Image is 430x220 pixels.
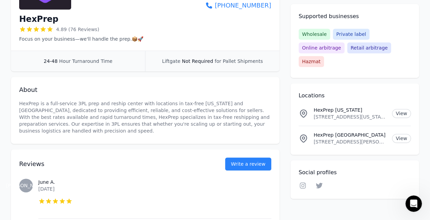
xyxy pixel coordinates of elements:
input: Your email [11,123,126,141]
div: Aura • [DATE] [11,111,40,115]
span: Liftgate [162,58,180,64]
span: 4.89 (76 Reviews) [56,26,99,33]
img: Profile image for Finn [39,4,50,15]
h1: Aura [52,3,65,9]
b: 🚀 [45,96,51,101]
span: Retail arbitrage [347,42,391,53]
h2: Locations [299,92,411,100]
a: Write a review [225,157,271,170]
span: Wholesale [299,29,330,40]
div: Aura says… [5,24,131,125]
img: Profile image for Casey [19,4,30,15]
button: Send a message… [116,158,127,169]
time: [DATE] [38,186,54,192]
p: HexPrep [GEOGRAPHIC_DATA] [314,132,387,138]
h2: Social profiles [299,168,411,177]
h2: Supported businesses [299,12,411,20]
span: Not Required [182,58,213,64]
button: Emoji picker [105,161,110,166]
h2: About [19,85,271,95]
a: Start Free Trial [11,96,45,101]
div: Hey there 😀 Did you know that [PERSON_NAME] offers the most features and performance for the cost... [11,28,107,102]
h3: June A. [38,179,271,185]
p: HexPrep [US_STATE] [314,107,387,113]
h2: Reviews [19,159,203,169]
p: [STREET_ADDRESS][US_STATE] [314,113,387,120]
span: Online arbitrage [299,42,344,53]
p: HexPrep is a full-service 3PL prep and reship center with locations in tax-free [US_STATE] and [G... [19,100,271,134]
a: View [392,134,411,143]
span: Hour Turnaround Time [59,58,113,64]
a: Early Stage Program [11,75,93,88]
span: [PERSON_NAME] [6,183,46,188]
textarea: Message… [7,141,130,153]
p: [STREET_ADDRESS][PERSON_NAME][US_STATE] [314,138,387,145]
span: Private label [333,29,369,40]
img: Profile image for James [29,4,40,15]
span: 24-48 [44,58,58,64]
button: go back [4,3,17,16]
span: Hazmat [299,56,324,67]
div: Hey there 😀 Did you know that [PERSON_NAME] offers the most features and performance for the cost... [5,24,112,110]
button: Home [107,3,120,16]
a: View [392,109,411,118]
p: Focus on your business—we'll handle the prep.📦🚀 [19,36,143,42]
span: for Pallet Shipments [214,58,263,64]
h1: HexPrep [19,14,58,25]
iframe: Intercom live chat [405,195,422,212]
div: Close [120,3,132,15]
p: Back [DATE] [58,9,85,15]
a: [PHONE_NUMBER] [200,1,271,10]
